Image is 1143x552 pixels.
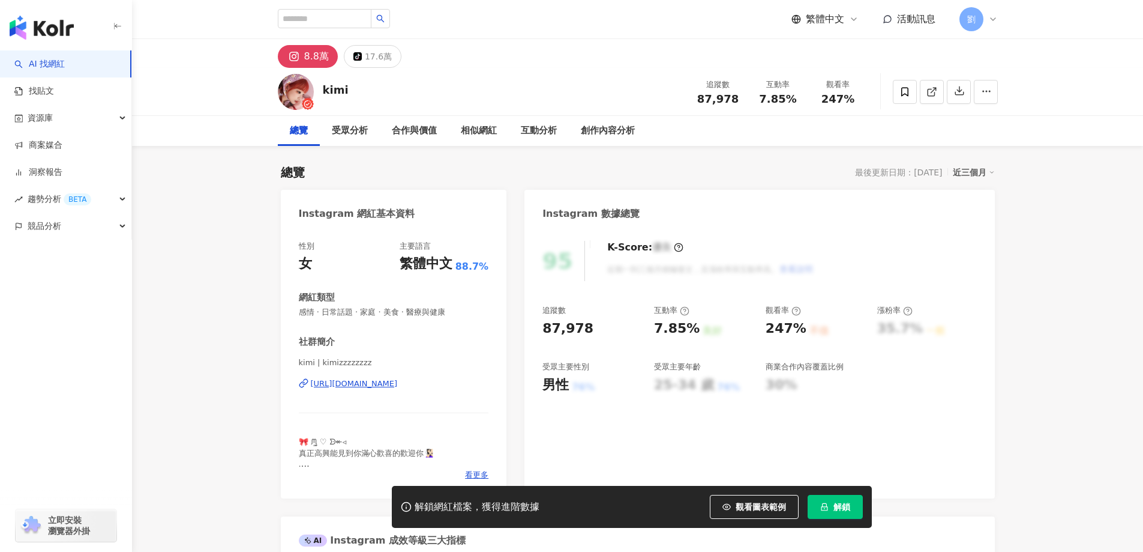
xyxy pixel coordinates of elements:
a: [URL][DOMAIN_NAME] [299,378,489,389]
div: 商業合作內容覆蓋比例 [766,362,844,372]
a: chrome extension立即安裝 瀏覽器外掛 [16,509,116,542]
div: 男性 [542,376,569,395]
div: 最後更新日期：[DATE] [855,168,942,177]
div: 女 [299,255,312,273]
div: Instagram 網紅基本資料 [299,207,415,220]
img: logo [10,16,74,40]
div: 創作內容分析 [581,124,635,138]
div: 87,978 [542,320,593,338]
div: Instagram 數據總覽 [542,207,640,220]
span: 解鎖 [833,502,850,512]
span: lock [820,503,829,511]
div: 觀看率 [815,79,861,91]
span: 87,978 [697,93,739,105]
a: 找貼文 [14,85,54,97]
span: 劉 [967,13,976,26]
button: 8.8萬 [278,45,338,68]
div: 受眾分析 [332,124,368,138]
div: 247% [766,320,806,338]
div: 受眾主要年齡 [654,362,701,372]
div: 性別 [299,241,314,252]
div: 7.85% [654,320,700,338]
div: K-Score : [607,241,683,254]
div: 漲粉率 [877,305,913,316]
span: 競品分析 [28,213,61,240]
div: 受眾主要性別 [542,362,589,372]
span: 88.7% [455,260,489,273]
div: 網紅類型 [299,291,335,304]
span: 7.85% [759,93,796,105]
button: 解鎖 [808,495,863,519]
div: 合作與價值 [392,124,437,138]
div: 繁體中文 [400,255,452,273]
img: KOL Avatar [278,74,314,110]
img: chrome extension [19,516,43,535]
span: 看更多 [465,470,488,481]
div: 近三個月 [953,165,995,180]
span: 感情 · 日常話題 · 家庭 · 美食 · 醫療與健康 [299,307,489,318]
span: 立即安裝 瀏覽器外掛 [48,515,90,536]
div: 互動率 [755,79,801,91]
a: 洞察報告 [14,166,62,178]
span: rise [14,195,23,204]
div: 追蹤數 [695,79,741,91]
span: 觀看圖表範例 [736,502,786,512]
div: 總覽 [281,164,305,181]
div: 17.6萬 [365,48,392,65]
div: 主要語言 [400,241,431,252]
a: searchAI 找網紅 [14,58,65,70]
span: 趨勢分析 [28,186,91,213]
div: 8.8萬 [304,48,329,65]
div: 總覽 [290,124,308,138]
button: 觀看圖表範例 [710,495,799,519]
span: 247% [821,93,855,105]
div: 觀看率 [766,305,801,316]
span: search [376,14,385,23]
div: 追蹤數 [542,305,566,316]
span: kimi | kimizzzzzzzz [299,357,489,368]
div: 相似網紅 [461,124,497,138]
a: 商案媒合 [14,139,62,151]
div: Instagram 成效等級三大指標 [299,534,466,547]
div: BETA [64,193,91,205]
div: 解鎖網紅檔案，獲得進階數據 [415,501,539,514]
span: 🎀 ᙏ̤̫͚ ♡ ᗦ↞◃ 真正高興能見到你滿心歡喜的歡迎你🧏🏻‍♀️ . 📥業配合作請私訊信箱 mail: [EMAIL_ADDRESS][DOMAIN_NAME] [299,437,457,490]
div: AI [299,535,328,547]
span: 資源庫 [28,105,53,132]
div: 互動分析 [521,124,557,138]
span: 活動訊息 [897,13,935,25]
button: 17.6萬 [344,45,401,68]
div: 互動率 [654,305,689,316]
div: 社群簡介 [299,336,335,348]
div: [URL][DOMAIN_NAME] [311,378,398,389]
span: 繁體中文 [806,13,844,26]
div: kimi [323,82,349,97]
